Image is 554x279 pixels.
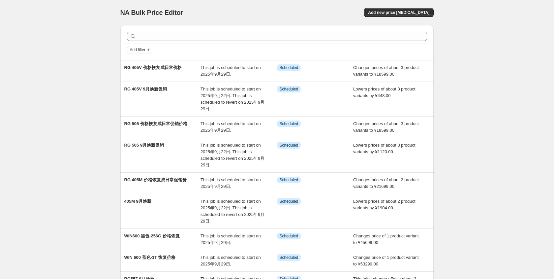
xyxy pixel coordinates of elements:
[200,87,264,111] span: This job is scheduled to start on 2025年9月22日. This job is scheduled to revert on 2025年9月29日.
[280,87,298,92] span: Scheduled
[130,47,145,52] span: Add filter
[124,255,175,260] span: WIN 600 蓝色-1T 恢复价格
[124,121,187,126] span: RG 505 价格恢复成日常促销价格
[200,121,261,133] span: This job is scheduled to start on 2025年9月29日.
[368,10,429,15] span: Add new price [MEDICAL_DATA]
[353,177,419,189] span: Changes prices of about 2 product variants to ¥21699.00
[280,121,298,126] span: Scheduled
[353,65,419,77] span: Changes prices of about 3 product variants to ¥18599.00
[200,199,264,224] span: This job is scheduled to start on 2025年9月22日. This job is scheduled to revert on 2025年9月29日.
[353,143,415,154] span: Lowers prices of about 3 product variants by ¥1120.00
[280,233,298,239] span: Scheduled
[124,65,182,70] span: RG 405V 价格恢复成日常价格
[353,87,415,98] span: Lowers prices of about 3 product variants by ¥448.00
[200,143,264,167] span: This job is scheduled to start on 2025年9月22日. This job is scheduled to revert on 2025年9月29日.
[353,121,419,133] span: Changes prices of about 3 product variants to ¥18599.00
[120,9,183,16] span: NA Bulk Price Editor
[124,87,167,91] span: RG 405V 9月焕新促销
[280,255,298,260] span: Scheduled
[364,8,433,17] button: Add new price [MEDICAL_DATA]
[124,233,180,238] span: WIN600 黑色-256G 价格恢复
[124,143,164,148] span: RG 505 9月焕新促销
[353,199,415,210] span: Lowers prices of about 2 product variants by ¥1904.00
[280,143,298,148] span: Scheduled
[200,65,261,77] span: This job is scheduled to start on 2025年9月29日.
[124,177,187,182] span: RG 405M 价格恢复成日常促销价
[124,199,151,204] span: 405M 9月焕新
[200,255,261,266] span: This job is scheduled to start on 2025年9月29日.
[353,255,419,266] span: Changes price of 1 product variant to ¥53299.00
[127,46,153,54] button: Add filter
[280,65,298,70] span: Scheduled
[200,233,261,245] span: This job is scheduled to start on 2025年9月29日.
[200,177,261,189] span: This job is scheduled to start on 2025年9月29日.
[353,233,419,245] span: Changes price of 1 product variant to ¥45699.00
[280,199,298,204] span: Scheduled
[280,177,298,183] span: Scheduled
